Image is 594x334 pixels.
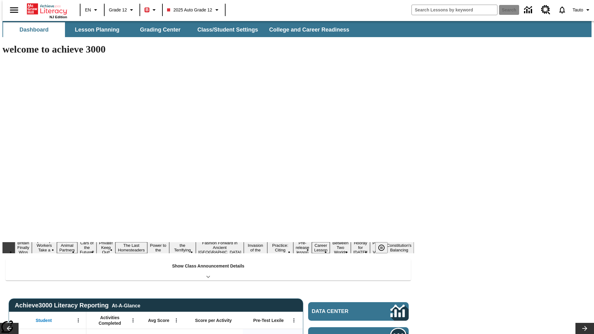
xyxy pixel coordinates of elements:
button: Dashboard [3,22,65,37]
button: Boost Class color is red. Change class color [142,4,160,15]
button: Open Menu [74,316,83,325]
button: Slide 2 Labor Day: Workers Take a Stand [32,238,57,258]
button: Slide 13 Career Lesson [312,242,330,253]
div: Show Class Announcement Details [6,259,411,280]
button: Slide 12 Pre-release lesson [293,240,312,255]
button: Slide 10 The Invasion of the Free CD [244,238,267,258]
button: Slide 5 Private! Keep Out! [97,240,115,255]
span: Activities Completed [89,315,130,326]
button: College and Career Readiness [264,22,354,37]
button: Slide 16 Point of View [370,240,384,255]
button: Slide 9 Fashion Forward in Ancient Rome [196,240,244,255]
button: Slide 1 Britain Finally Wins [15,240,32,255]
div: Pause [375,242,394,253]
a: Data Center [308,302,409,321]
button: Lesson carousel, Next [575,323,594,334]
button: Open side menu [5,1,23,19]
span: B [145,6,148,14]
a: Resource Center, Will open in new tab [537,2,554,18]
p: Show Class Announcement Details [172,263,244,269]
h1: welcome to achieve 3000 [2,44,414,55]
div: At-A-Glance [112,302,140,309]
span: Grade 12 [109,7,127,13]
button: Slide 11 Mixed Practice: Citing Evidence [267,238,293,258]
button: Profile/Settings [570,4,594,15]
span: Score per Activity [195,318,232,323]
button: Class: 2025 Auto Grade 12, Select your class [165,4,223,15]
div: SubNavbar [2,21,592,37]
button: Lesson Planning [66,22,128,37]
span: 2025 Auto Grade 12 [167,7,212,13]
span: Avg Score [148,318,169,323]
div: SubNavbar [2,22,355,37]
span: Data Center [312,308,370,315]
a: Home [27,3,67,15]
button: Slide 14 Between Two Worlds [330,240,351,255]
button: Slide 17 The Constitution's Balancing Act [384,238,414,258]
span: EN [85,7,91,13]
button: Slide 7 Solar Power to the People [147,238,169,258]
button: Open Menu [289,316,299,325]
div: Home [27,2,67,19]
span: Tauto [573,7,583,13]
button: Slide 6 The Last Homesteaders [115,242,147,253]
span: Pre-Test Lexile [253,318,284,323]
span: NJ Edition [49,15,67,19]
a: Notifications [554,2,570,18]
button: Slide 15 Hooray for Constitution Day! [351,240,370,255]
button: Class/Student Settings [192,22,263,37]
button: Pause [375,242,388,253]
button: Slide 8 Attack of the Terrifying Tomatoes [169,238,196,258]
button: Open Menu [172,316,181,325]
button: Open Menu [128,316,138,325]
span: Student [36,318,52,323]
button: Grading Center [129,22,191,37]
input: search field [412,5,497,15]
button: Grade: Grade 12, Select a grade [106,4,138,15]
button: Slide 4 Cars of the Future? [77,240,97,255]
button: Language: EN, Select a language [82,4,102,15]
button: Slide 3 Animal Partners [57,242,77,253]
span: Achieve3000 Literacy Reporting [15,302,140,309]
a: Data Center [520,2,537,19]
